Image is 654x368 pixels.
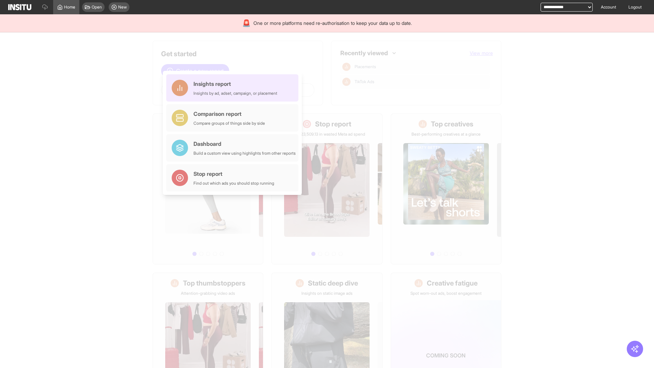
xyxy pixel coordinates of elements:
div: 🚨 [242,18,251,28]
div: Insights report [193,80,277,88]
div: Build a custom view using highlights from other reports [193,151,296,156]
div: Dashboard [193,140,296,148]
span: New [118,4,127,10]
img: Logo [8,4,31,10]
div: Stop report [193,170,274,178]
span: Home [64,4,75,10]
div: Comparison report [193,110,265,118]
div: Find out which ads you should stop running [193,181,274,186]
span: One or more platforms need re-authorisation to keep your data up to date. [253,20,412,27]
div: Compare groups of things side by side [193,121,265,126]
div: Insights by ad, adset, campaign, or placement [193,91,277,96]
span: Open [92,4,102,10]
